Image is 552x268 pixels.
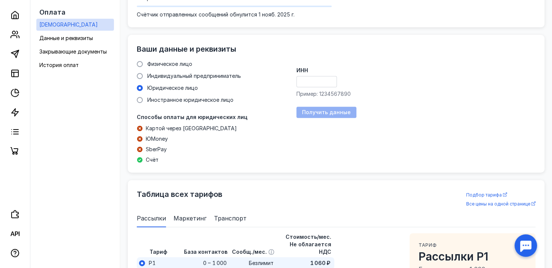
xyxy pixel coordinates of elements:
span: [DEMOGRAPHIC_DATA] [39,21,98,28]
span: 0 – 1 000 [203,259,227,267]
span: Все цены на одной странице [466,201,530,207]
span: Юридическое лицо [147,85,198,91]
span: Иностранное юридическое лицо [147,97,233,103]
span: Счётчик отправленных сообщений обнулится 1 нояб. 2025 г. [137,11,295,18]
span: Ваши данные и реквизиты [137,45,236,54]
span: Физическое лицо [147,61,192,67]
a: Все цены на одной странице [466,200,536,208]
span: Рассылки [137,214,166,223]
span: 1 060 ₽ [310,259,331,267]
span: P1 [149,259,156,267]
span: Подбор тарифа [466,192,502,198]
span: Маркетинг [174,214,206,223]
span: Индивидуальный предприниматель [147,73,241,79]
span: Сообщ./мес. [232,249,267,255]
span: Рассылки P1 [419,250,527,263]
span: Способы оплаты для юридических лиц [137,114,247,120]
a: [DEMOGRAPHIC_DATA] [36,19,114,31]
span: Данные и реквизиты [39,35,93,41]
span: Счёт [146,156,159,164]
span: SberPay [146,146,167,153]
a: Закрывающие документы [36,46,114,58]
span: Стоимость/мес. Не облагается НДС [286,234,331,255]
span: История оплат [39,62,79,68]
span: Картой через [GEOGRAPHIC_DATA] [146,125,237,132]
span: Тариф [419,242,437,248]
span: Таблица всех тарифов [137,190,222,199]
span: Транспорт [214,214,247,223]
a: История оплат [36,59,114,71]
span: Безлимит [249,259,274,267]
span: Тариф [150,249,167,255]
span: Оплата [39,8,66,16]
span: Закрывающие документы [39,48,107,55]
a: Подбор тарифа [466,191,536,199]
span: База контактов [184,249,227,255]
div: Пример: 1234567890 [296,90,536,98]
span: ИНН [296,68,308,73]
a: Данные и реквизиты [36,32,114,44]
span: ЮMoney [146,135,168,143]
